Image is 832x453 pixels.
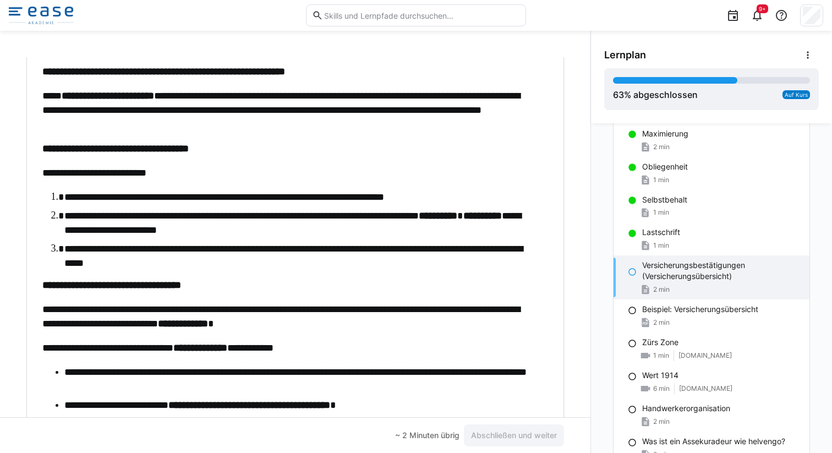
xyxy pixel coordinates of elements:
[642,370,678,381] p: Wert 1914
[642,337,678,348] p: Zürs Zone
[613,88,698,101] div: % abgeschlossen
[642,403,730,414] p: Handwerkerorganisation
[395,430,459,441] div: ~ 2 Minuten übrig
[604,49,646,61] span: Lernplan
[642,161,688,172] p: Obliegenheit
[642,260,801,282] p: Versicherungsbestätigungen (Versicherungsübersicht)
[642,304,758,315] p: Beispiel: Versicherungsübersicht
[642,227,680,238] p: Lastschrift
[464,424,564,446] button: Abschließen und weiter
[653,417,670,426] span: 2 min
[653,384,670,393] span: 6 min
[653,176,669,184] span: 1 min
[653,318,670,327] span: 2 min
[642,128,688,139] p: Maximierung
[653,143,670,151] span: 2 min
[653,208,669,217] span: 1 min
[323,10,520,20] input: Skills und Lernpfade durchsuchen…
[653,351,669,360] span: 1 min
[785,91,808,98] span: Auf Kurs
[679,384,732,393] span: [DOMAIN_NAME]
[642,194,687,205] p: Selbstbehalt
[613,89,624,100] span: 63
[653,285,670,294] span: 2 min
[678,351,732,360] span: [DOMAIN_NAME]
[759,6,766,12] span: 9+
[653,241,669,250] span: 1 min
[642,436,785,447] p: Was ist ein Assekuradeur wie helvengo?
[469,430,559,441] span: Abschließen und weiter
